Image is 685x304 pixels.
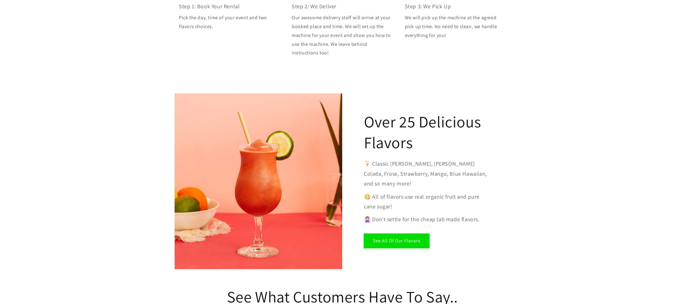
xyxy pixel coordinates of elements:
[364,214,489,224] p: 🙅‍♀️ Don't settle for the cheap lab made flavors.
[364,112,489,153] h2: Over 25 Delicious Flavors
[364,159,489,189] p: 🍹 Classic [PERSON_NAME], [PERSON_NAME] Colada, Frose, Strawberry, Mango, Blue Hawaiian, and so ma...
[292,2,336,10] a: Step 2: We Deliver
[179,13,280,31] p: Pick the day, time of your event and two flavors choices.
[405,2,451,10] a: Step 3: We Pick Up
[175,93,342,269] img: Slushy machine rental scottsdale
[364,192,489,212] p: 😋 All of flavors use real organic fruit and pure cane sugar!
[405,13,506,40] p: We will pick up the machine at the agreed pick up time. No need to clean, we handle everything fo...
[292,13,393,57] p: Our awesome delivery staff will arrive at your booked place and time. We will set up the machine ...
[179,2,240,10] a: Step 1: Book Your Rental
[364,234,429,248] a: See All Of Our Flavors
